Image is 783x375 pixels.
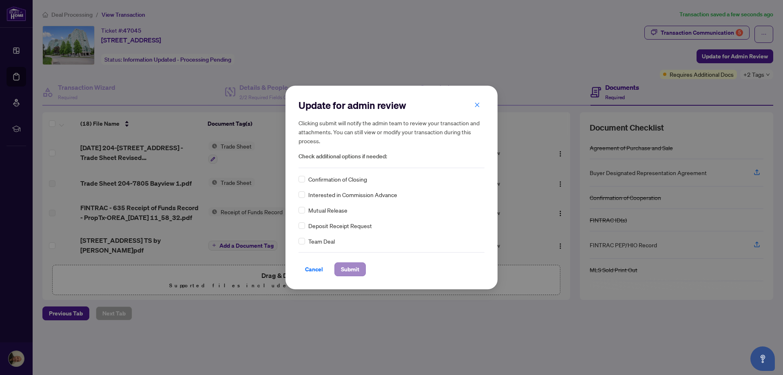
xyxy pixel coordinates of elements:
[308,175,367,184] span: Confirmation of Closing
[308,221,372,230] span: Deposit Receipt Request
[341,263,359,276] span: Submit
[299,152,484,161] span: Check additional options if needed:
[299,99,484,112] h2: Update for admin review
[334,262,366,276] button: Submit
[750,346,775,371] button: Open asap
[474,102,480,108] span: close
[308,190,397,199] span: Interested in Commission Advance
[305,263,323,276] span: Cancel
[299,262,330,276] button: Cancel
[299,118,484,145] h5: Clicking submit will notify the admin team to review your transaction and attachments. You can st...
[308,206,347,215] span: Mutual Release
[308,237,335,246] span: Team Deal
